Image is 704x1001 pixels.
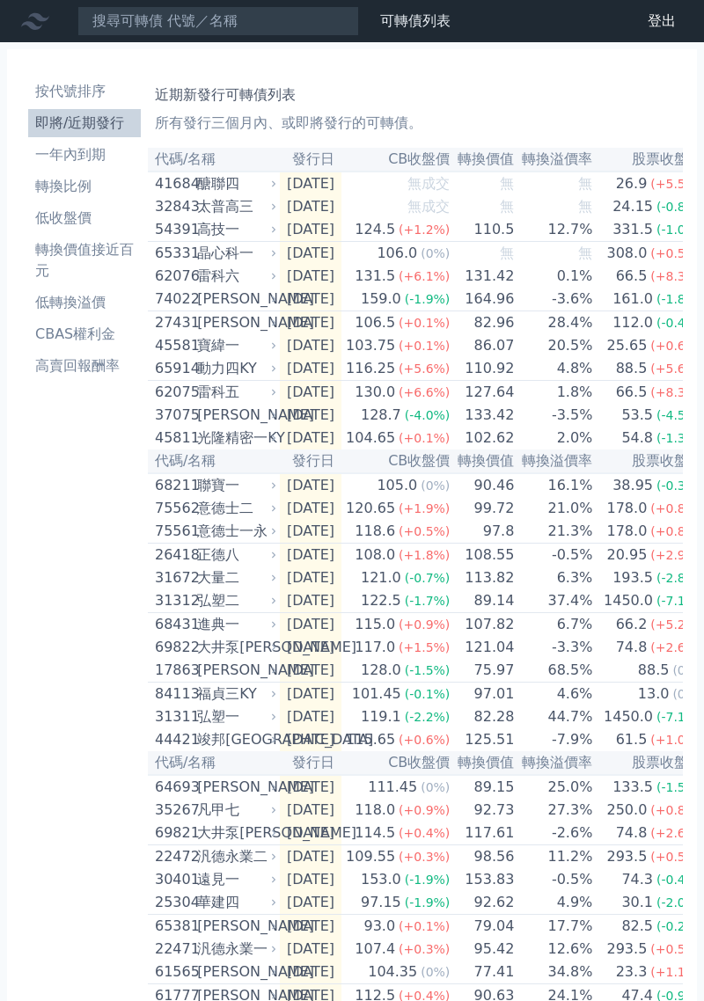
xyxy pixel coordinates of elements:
[609,196,656,217] div: 24.15
[405,873,451,887] span: (-1.9%)
[604,335,651,356] div: 25.65
[357,869,405,890] div: 153.0
[28,236,141,285] a: 轉換價值接近百元
[399,316,450,330] span: (+0.1%)
[155,800,193,821] div: 35267
[357,590,405,611] div: 122.5
[515,613,593,637] td: 6.7%
[342,498,399,519] div: 120.65
[77,6,359,36] input: 搜尋可轉債 代號／名稱
[155,822,193,844] div: 69821
[656,223,702,237] span: (-1.0%)
[197,475,273,496] div: 聯寶一
[280,728,341,751] td: [DATE]
[155,590,193,611] div: 31312
[451,613,515,637] td: 107.82
[421,479,450,493] span: (0%)
[515,683,593,706] td: 4.6%
[500,245,514,261] span: 無
[399,733,450,747] span: (+0.6%)
[280,520,341,544] td: [DATE]
[451,288,515,311] td: 164.96
[451,449,515,473] th: 轉換價值
[650,548,701,562] span: (+2.9%)
[515,497,593,520] td: 21.0%
[451,497,515,520] td: 99.72
[351,521,399,542] div: 118.6
[451,427,515,449] td: 102.62
[656,479,702,493] span: (-0.3%)
[280,566,341,589] td: [DATE]
[650,246,701,260] span: (+0.5%)
[197,173,273,194] div: 醣聯四
[341,751,451,775] th: CB收盤價
[280,636,341,659] td: [DATE]
[451,218,515,242] td: 110.5
[357,706,405,727] div: 119.1
[618,869,656,890] div: 74.3
[28,289,141,317] a: 低轉換溢價
[399,524,450,538] span: (+0.5%)
[604,521,651,542] div: 178.0
[451,311,515,335] td: 82.96
[593,449,702,473] th: 股票收盤價
[197,777,273,798] div: [PERSON_NAME]
[515,148,593,172] th: 轉換溢價率
[656,431,702,445] span: (-1.3%)
[634,683,673,705] div: 13.0
[421,780,450,794] span: (0%)
[280,751,341,775] th: 發行日
[341,148,451,172] th: CB收盤價
[650,617,701,632] span: (+5.2%)
[515,427,593,449] td: 2.0%
[351,382,399,403] div: 130.0
[380,12,451,29] a: 可轉債列表
[515,636,593,659] td: -3.3%
[155,475,193,496] div: 68211
[280,845,341,869] td: [DATE]
[451,520,515,544] td: 97.8
[451,544,515,567] td: 108.55
[656,408,702,422] span: (-4.5%)
[155,173,193,194] div: 41684
[399,362,450,376] span: (+5.6%)
[612,729,651,750] div: 61.5
[155,196,193,217] div: 32843
[656,873,702,887] span: (-0.4%)
[155,427,193,449] div: 45811
[280,172,341,195] td: [DATE]
[280,357,341,381] td: [DATE]
[155,382,193,403] div: 62075
[197,312,273,333] div: [PERSON_NAME]
[280,659,341,683] td: [DATE]
[500,175,514,192] span: 無
[399,548,450,562] span: (+1.8%)
[612,382,651,403] div: 66.5
[451,775,515,799] td: 89.15
[342,358,399,379] div: 116.25
[399,803,450,817] span: (+0.9%)
[280,683,341,706] td: [DATE]
[650,501,701,515] span: (+0.8%)
[351,637,399,658] div: 117.0
[155,869,193,890] div: 30401
[515,218,593,242] td: 12.7%
[609,567,656,588] div: 193.5
[515,799,593,822] td: 27.3%
[451,357,515,381] td: 110.92
[28,77,141,106] a: 按代號排序
[280,544,341,567] td: [DATE]
[451,473,515,497] td: 90.46
[155,637,193,658] div: 69822
[28,352,141,380] a: 高賣回報酬率
[609,312,656,333] div: 112.0
[351,822,399,844] div: 114.5
[451,705,515,728] td: 82.28
[351,544,399,566] div: 108.0
[399,640,450,654] span: (+1.5%)
[148,751,280,775] th: 代碼/名稱
[351,614,399,635] div: 115.0
[451,868,515,891] td: 153.83
[280,218,341,242] td: [DATE]
[399,501,450,515] span: (+1.9%)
